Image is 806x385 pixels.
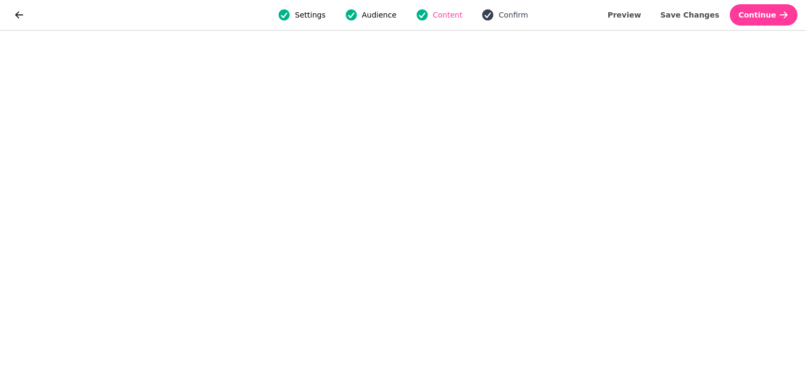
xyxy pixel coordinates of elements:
span: Confirm [498,10,528,20]
button: Continue [730,4,797,26]
button: Save Changes [652,4,728,26]
span: Save Changes [660,11,720,19]
button: Preview [599,4,650,26]
span: Audience [362,10,397,20]
span: Settings [295,10,325,20]
span: Content [433,10,463,20]
span: Continue [738,11,776,19]
span: Preview [608,11,641,19]
button: go back [9,4,30,26]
